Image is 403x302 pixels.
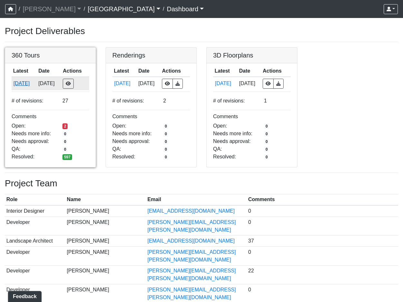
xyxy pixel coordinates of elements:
[147,208,235,214] a: [EMAIL_ADDRESS][DOMAIN_NAME]
[65,246,146,265] td: [PERSON_NAME]
[23,3,81,15] a: [PERSON_NAME]
[81,3,88,15] span: /
[247,246,398,265] td: 0
[213,77,238,90] td: m6gPHqeE6DJAjJqz47tRiF
[147,238,235,244] a: [EMAIL_ADDRESS][DOMAIN_NAME]
[5,194,65,206] th: Role
[167,3,204,15] a: Dashboard
[146,194,247,206] th: Email
[5,26,398,37] h3: Project Deliverables
[5,246,65,265] td: Developer
[65,217,146,235] td: [PERSON_NAME]
[88,3,160,15] a: [GEOGRAPHIC_DATA]
[5,265,65,284] td: Developer
[147,268,236,281] a: [PERSON_NAME][EMAIL_ADDRESS][PERSON_NAME][DOMAIN_NAME]
[65,194,146,206] th: Name
[65,235,146,247] td: [PERSON_NAME]
[247,235,398,247] td: 37
[5,235,65,247] td: Landscape Architect
[5,217,65,235] td: Developer
[215,79,236,88] button: [DATE]
[12,77,37,90] td: 93VtKPcPFWh8z7vX4wXbQP
[147,249,236,262] a: [PERSON_NAME][EMAIL_ADDRESS][PERSON_NAME][DOMAIN_NAME]
[16,3,23,15] span: /
[160,3,167,15] span: /
[114,79,135,88] button: [DATE]
[65,205,146,217] td: [PERSON_NAME]
[5,289,43,302] iframe: Ybug feedback widget
[147,219,236,233] a: [PERSON_NAME][EMAIL_ADDRESS][PERSON_NAME][DOMAIN_NAME]
[247,194,398,206] th: Comments
[65,265,146,284] td: [PERSON_NAME]
[247,265,398,284] td: 22
[112,77,137,90] td: avFcituVdTN5TeZw4YvRD7
[247,205,398,217] td: 0
[13,79,35,88] button: [DATE]
[5,205,65,217] td: Interior Designer
[147,287,236,300] a: [PERSON_NAME][EMAIL_ADDRESS][PERSON_NAME][DOMAIN_NAME]
[5,178,398,189] h3: Project Team
[247,217,398,235] td: 0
